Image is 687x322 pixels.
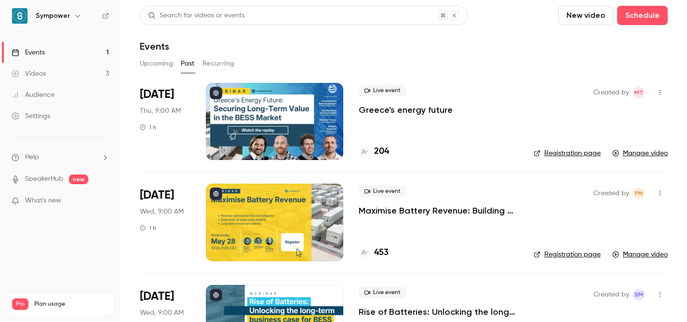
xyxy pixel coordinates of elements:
a: Registration page [534,148,601,158]
div: Settings [12,111,50,121]
img: Sympower [12,8,27,24]
span: Sympower Marketing Inbox [633,289,645,300]
span: Created by [593,289,629,300]
span: Live event [359,287,406,298]
div: 1 h [140,123,156,131]
a: Greece's energy future [359,104,453,116]
span: Manon Thomas [633,87,645,98]
span: [DATE] [140,87,174,102]
span: Live event [359,186,406,197]
li: help-dropdown-opener [12,152,109,162]
button: New video [558,6,613,25]
a: 453 [359,246,389,259]
span: MT [634,87,643,98]
span: [DATE] [140,188,174,203]
h1: Events [140,40,169,52]
a: Manage video [612,250,668,259]
div: Jun 19 Thu, 11:00 AM (Europe/Athens) [140,83,190,160]
span: SM [634,289,643,300]
a: Maximise Battery Revenue: Building Bankable Projects with Long-Term ROI [359,205,518,216]
a: Rise of Batteries: Unlocking the long-term business case for [PERSON_NAME] [359,306,518,318]
span: Live event [359,85,406,96]
a: Registration page [534,250,601,259]
span: francis mustert [633,188,645,199]
button: Upcoming [140,56,173,71]
a: Manage video [612,148,668,158]
span: Help [25,152,39,162]
span: What's new [25,196,61,206]
div: Search for videos or events [148,11,244,21]
div: Videos [12,69,46,79]
iframe: Noticeable Trigger [97,197,109,205]
h4: 204 [374,145,389,158]
h6: Sympower [36,11,70,21]
span: [DATE] [140,289,174,304]
span: Pro [12,298,28,310]
button: Past [181,56,195,71]
button: Schedule [617,6,668,25]
span: Created by [593,87,629,98]
span: Wed, 9:00 AM [140,207,184,216]
div: 1 h [140,224,156,232]
span: Wed, 9:00 AM [140,308,184,318]
span: Thu, 9:00 AM [140,106,181,116]
a: 204 [359,145,389,158]
span: new [69,174,88,184]
div: Audience [12,90,54,100]
div: Events [12,48,45,57]
h4: 453 [374,246,389,259]
span: fm [635,188,643,199]
span: Plan usage [34,300,108,308]
div: May 28 Wed, 10:00 AM (Europe/Amsterdam) [140,184,190,261]
span: Created by [593,188,629,199]
a: SpeakerHub [25,174,63,184]
button: Recurring [202,56,235,71]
